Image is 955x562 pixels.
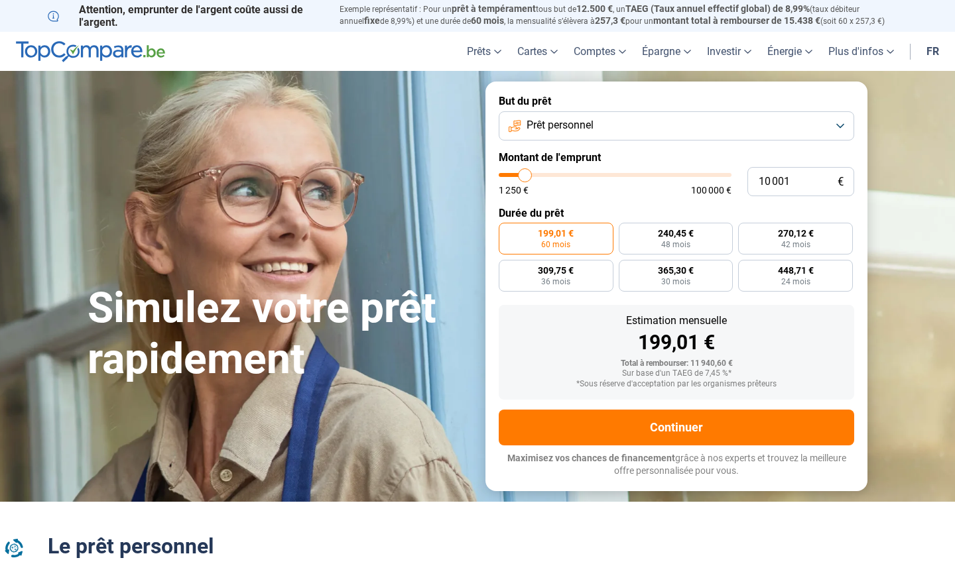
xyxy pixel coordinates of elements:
[634,32,699,71] a: Épargne
[48,3,324,28] p: Attention, emprunter de l'argent coûte aussi de l'argent.
[661,241,690,249] span: 48 mois
[538,266,574,275] span: 309,75 €
[364,15,380,26] span: fixe
[576,3,613,14] span: 12.500 €
[699,32,759,71] a: Investir
[527,118,594,133] span: Prêt personnel
[541,278,570,286] span: 36 mois
[509,32,566,71] a: Cartes
[459,32,509,71] a: Prêts
[507,453,675,463] span: Maximisez vos chances de financement
[838,176,844,188] span: €
[658,266,694,275] span: 365,30 €
[509,380,844,389] div: *Sous réserve d'acceptation par les organismes prêteurs
[625,3,810,14] span: TAEG (Taux annuel effectif global) de 8,99%
[919,32,947,71] a: fr
[661,278,690,286] span: 30 mois
[691,186,732,195] span: 100 000 €
[16,41,165,62] img: TopCompare
[595,15,625,26] span: 257,3 €
[499,186,529,195] span: 1 250 €
[566,32,634,71] a: Comptes
[759,32,820,71] a: Énergie
[778,266,814,275] span: 448,71 €
[499,452,854,478] p: grâce à nos experts et trouvez la meilleure offre personnalisée pour vous.
[471,15,504,26] span: 60 mois
[499,95,854,107] label: But du prêt
[48,534,907,559] h2: Le prêt personnel
[658,229,694,238] span: 240,45 €
[820,32,902,71] a: Plus d'infos
[340,3,907,27] p: Exemple représentatif : Pour un tous but de , un (taux débiteur annuel de 8,99%) et une durée de ...
[499,151,854,164] label: Montant de l'emprunt
[499,410,854,445] button: Continuer
[509,333,844,353] div: 199,01 €
[509,369,844,378] div: Sur base d'un TAEG de 7,45 %*
[781,278,810,286] span: 24 mois
[88,283,470,385] h1: Simulez votre prêt rapidement
[778,229,814,238] span: 270,12 €
[509,315,844,326] div: Estimation mensuelle
[541,241,570,249] span: 60 mois
[509,359,844,368] div: Total à rembourser: 11 940,60 €
[653,15,820,26] span: montant total à rembourser de 15.438 €
[499,207,854,219] label: Durée du prêt
[452,3,536,14] span: prêt à tempérament
[781,241,810,249] span: 42 mois
[538,229,574,238] span: 199,01 €
[499,111,854,140] button: Prêt personnel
